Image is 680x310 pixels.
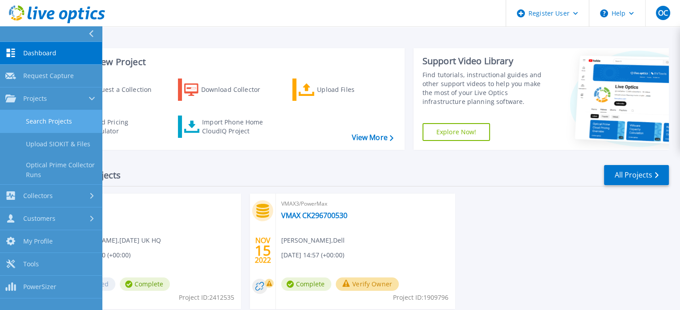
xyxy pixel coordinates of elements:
[351,133,393,142] a: View More
[178,79,278,101] a: Download Collector
[89,81,160,99] div: Request a Collection
[179,293,234,302] span: Project ID: 2412535
[255,247,271,254] span: 15
[393,293,448,302] span: Project ID: 1909796
[658,9,667,17] span: OC
[88,118,159,136] div: Cloud Pricing Calculator
[281,250,344,260] span: [DATE] 14:57 (+00:00)
[23,95,47,103] span: Projects
[120,277,170,291] span: Complete
[604,165,669,185] a: All Projects
[63,116,163,138] a: Cloud Pricing Calculator
[202,118,272,136] div: Import Phone Home CloudIQ Project
[422,70,551,106] div: Find tutorials, instructional guides and other support videos to help you make the most of your L...
[23,237,53,245] span: My Profile
[281,199,449,209] span: VMAX3/PowerMax
[23,192,53,200] span: Collectors
[281,277,331,291] span: Complete
[23,72,74,80] span: Request Capture
[317,81,389,99] div: Upload Files
[23,283,56,291] span: PowerSizer
[23,260,39,268] span: Tools
[422,123,490,141] a: Explore Now!
[23,215,55,223] span: Customers
[292,79,392,101] a: Upload Files
[63,79,163,101] a: Request a Collection
[201,81,273,99] div: Download Collector
[254,234,271,267] div: NOV 2022
[63,57,393,67] h3: Start a New Project
[281,236,345,245] span: [PERSON_NAME] , Dell
[23,49,56,57] span: Dashboard
[422,55,551,67] div: Support Video Library
[336,277,399,291] button: Verify Owner
[68,236,161,245] span: [PERSON_NAME] , [DATE] UK HQ
[281,211,347,220] a: VMAX CK296700530
[68,199,236,209] span: Optical Prime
